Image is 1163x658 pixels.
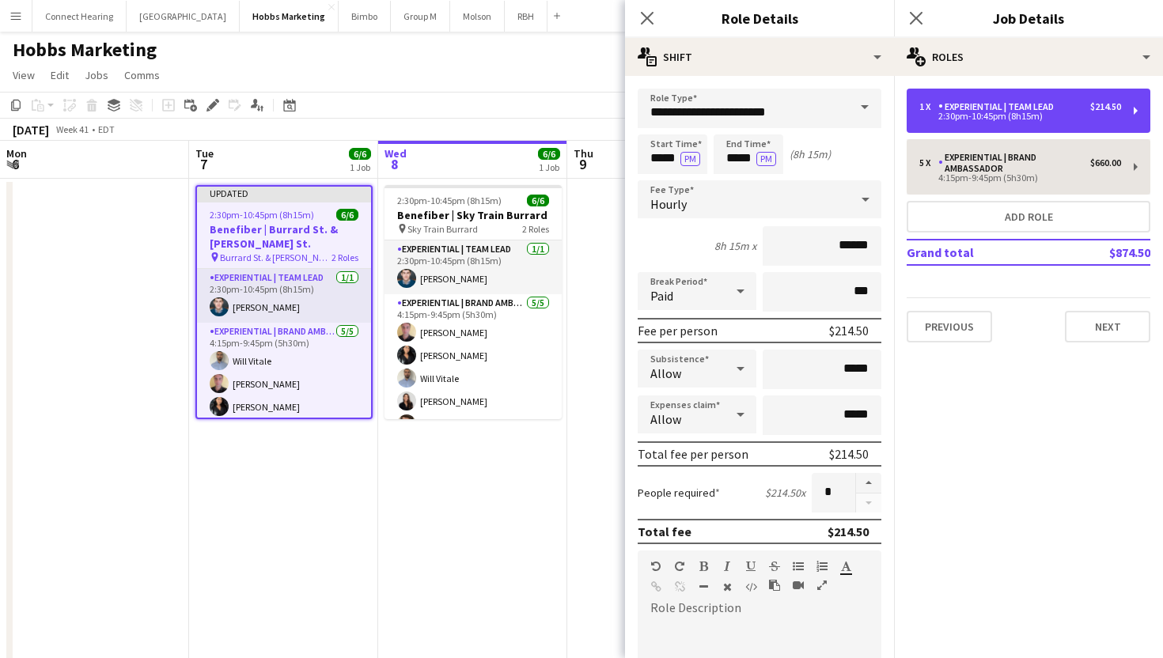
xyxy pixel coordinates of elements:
div: (8h 15m) [790,147,831,161]
button: Fullscreen [816,579,828,592]
span: Thu [574,146,593,161]
button: PM [756,152,776,166]
button: Italic [722,560,733,573]
span: 2:30pm-10:45pm (8h15m) [397,195,502,206]
button: Bimbo [339,1,391,32]
app-card-role: Experiential | Brand Ambassador5/54:15pm-9:45pm (5h30m)[PERSON_NAME][PERSON_NAME]Will Vitale[PERS... [385,294,562,440]
span: Sky Train Burrard [407,223,478,235]
div: Experiential | Brand Ambassador [938,152,1090,174]
span: 2:30pm-10:45pm (8h15m) [210,209,314,221]
div: Updated [197,187,371,199]
button: Previous [907,311,992,342]
span: 6/6 [527,195,549,206]
div: $660.00 [1090,157,1121,168]
button: Increase [856,473,881,493]
button: Bold [698,560,709,573]
span: 2 Roles [331,251,358,263]
span: Allow [650,411,681,427]
button: Underline [745,560,756,573]
button: Add role [907,201,1150,233]
span: Tue [195,146,214,161]
span: 6 [4,155,27,173]
div: Total fee [638,524,691,539]
app-card-role: Experiential | Team Lead1/12:30pm-10:45pm (8h15m)[PERSON_NAME] [385,240,562,294]
app-card-role: Experiential | Brand Ambassador5/54:15pm-9:45pm (5h30m)Will Vitale[PERSON_NAME][PERSON_NAME] [197,323,371,468]
span: View [13,68,35,82]
app-card-role: Experiential | Team Lead1/12:30pm-10:45pm (8h15m)[PERSON_NAME] [197,269,371,323]
button: PM [680,152,700,166]
h1: Hobbs Marketing [13,38,157,62]
label: People required [638,486,720,500]
div: $214.50 [829,446,869,462]
span: Jobs [85,68,108,82]
a: View [6,65,41,85]
app-job-card: Updated2:30pm-10:45pm (8h15m)6/6Benefiber | Burrard St. & [PERSON_NAME] St. Burrard St. & [PERSON... [195,185,373,419]
a: Edit [44,65,75,85]
div: 2:30pm-10:45pm (8h15m) [919,112,1121,120]
span: Allow [650,365,681,381]
div: 5 x [919,157,938,168]
div: $214.50 x [765,486,805,500]
button: Paste as plain text [769,579,780,592]
h3: Job Details [894,8,1163,28]
button: Molson [450,1,505,32]
div: 1 Job [539,161,559,173]
button: Horizontal Line [698,580,709,593]
span: Mon [6,146,27,161]
button: Hobbs Marketing [240,1,339,32]
h3: Benefiber | Sky Train Burrard [385,208,562,222]
td: Grand total [907,240,1057,265]
button: Clear Formatting [722,580,733,593]
div: Fee per person [638,323,718,338]
span: Comms [124,68,160,82]
span: 2 Roles [522,223,549,235]
app-job-card: 2:30pm-10:45pm (8h15m)6/6Benefiber | Sky Train Burrard Sky Train Burrard2 RolesExperiential | Tea... [385,185,562,419]
button: Unordered List [793,560,804,573]
h3: Role Details [625,8,894,28]
button: Connect Hearing [32,1,127,32]
button: Redo [674,560,685,573]
div: Experiential | Team Lead [938,101,1060,112]
div: EDT [98,123,115,135]
h3: Benefiber | Burrard St. & [PERSON_NAME] St. [197,222,371,251]
button: Insert video [793,579,804,592]
span: Hourly [650,196,687,212]
button: Group M [391,1,450,32]
button: Ordered List [816,560,828,573]
span: Edit [51,68,69,82]
div: Shift [625,38,894,76]
div: $214.50 [828,524,869,539]
span: 7 [193,155,214,173]
button: Strikethrough [769,560,780,573]
button: Next [1065,311,1150,342]
span: Paid [650,288,673,304]
span: 6/6 [538,148,560,160]
div: 8h 15m x [714,239,756,253]
a: Jobs [78,65,115,85]
button: Undo [650,560,661,573]
div: $214.50 [829,323,869,338]
div: $214.50 [1090,101,1121,112]
span: 6/6 [336,209,358,221]
div: 1 Job [350,161,370,173]
span: 8 [382,155,407,173]
div: 1 x [919,101,938,112]
span: Burrard St. & [PERSON_NAME] St. [220,251,331,263]
span: 9 [571,155,593,173]
button: Text Color [840,560,851,573]
div: Roles [894,38,1163,76]
button: [GEOGRAPHIC_DATA] [127,1,240,32]
span: 6/6 [349,148,371,160]
td: $874.50 [1057,240,1150,265]
span: Week 41 [52,123,92,135]
span: Wed [385,146,407,161]
div: 4:15pm-9:45pm (5h30m) [919,174,1121,182]
button: HTML Code [745,580,756,593]
button: RBH [505,1,547,32]
a: Comms [118,65,166,85]
div: [DATE] [13,122,49,138]
div: Total fee per person [638,446,748,462]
